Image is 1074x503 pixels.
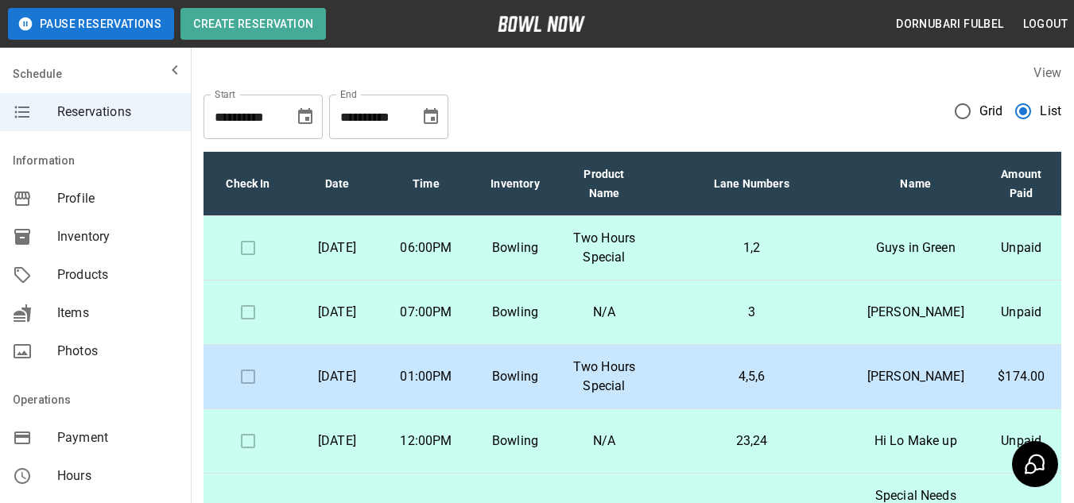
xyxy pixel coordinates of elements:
p: N/A [572,431,636,451]
p: Hi Lo Make up [867,431,964,451]
p: Bowling [483,303,547,322]
p: [DATE] [305,303,369,322]
button: Choose date, selected date is Nov 6, 2025 [415,101,447,133]
img: logo [498,16,585,32]
p: Bowling [483,367,547,386]
p: 1,2 [661,238,842,257]
p: 07:00PM [394,303,458,322]
p: [PERSON_NAME] [867,303,964,322]
p: Bowling [483,431,547,451]
th: Check In [204,152,293,216]
th: Lane Numbers [649,152,855,216]
th: Time [382,152,471,216]
p: N/A [572,303,636,322]
p: Unpaid [990,431,1053,451]
p: [PERSON_NAME] [867,367,964,386]
th: Name [855,152,977,216]
button: Logout [1017,10,1074,39]
p: [DATE] [305,238,369,257]
button: Dornubari Fulbel [890,10,1010,39]
th: Amount Paid [977,152,1066,216]
th: Inventory [471,152,560,216]
span: Hours [57,466,178,486]
p: Two Hours Special [572,358,636,396]
span: Payment [57,428,178,447]
span: Photos [57,342,178,361]
p: Bowling [483,238,547,257]
p: Unpaid [990,238,1053,257]
button: Pause Reservations [8,8,174,40]
th: Product Name [560,152,649,216]
th: Date [293,152,382,216]
p: 12:00PM [394,431,458,451]
span: List [1040,102,1061,121]
p: 4,5,6 [661,367,842,386]
p: $174.00 [990,367,1053,386]
span: Products [57,265,178,284]
p: 23,24 [661,431,842,451]
p: [DATE] [305,367,369,386]
button: Choose date, selected date is Oct 6, 2025 [289,101,321,133]
p: Unpaid [990,303,1053,322]
span: Reservations [57,103,178,122]
p: 06:00PM [394,238,458,257]
span: Grid [979,102,1003,121]
p: Guys in Green [867,238,964,257]
p: 3 [661,303,842,322]
p: Two Hours Special [572,229,636,267]
button: Create Reservation [180,8,326,40]
span: Profile [57,189,178,208]
label: View [1033,65,1061,80]
p: 01:00PM [394,367,458,386]
p: [DATE] [305,431,369,451]
span: Inventory [57,227,178,246]
span: Items [57,304,178,323]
